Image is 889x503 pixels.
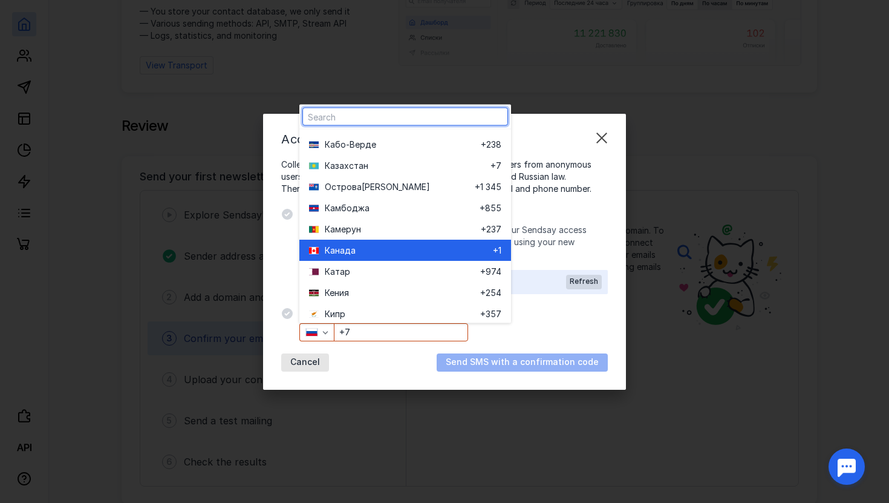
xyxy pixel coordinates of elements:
font: Account verification [281,132,402,146]
button: Острова[PERSON_NAME]+1 345 [299,177,511,198]
span: +357 [480,308,501,320]
span: жа [358,202,370,214]
button: Канада+1 [299,240,511,261]
span: +855 [480,202,501,214]
span: Каме [325,223,346,235]
button: Катар+974 [299,261,511,283]
span: [PERSON_NAME] [362,181,430,193]
span: +1 [493,245,501,257]
button: Кения+254 [299,283,511,304]
span: +238 [481,139,501,151]
span: Кения [325,287,349,299]
span: рун [346,223,361,235]
button: Кабо-Верде+238 [299,134,511,156]
button: Камбоджа+855 [299,198,511,219]
button: Кипр+357 [299,304,511,325]
span: Кипр [325,308,345,320]
span: Камбод [325,202,358,214]
font: Cancel [290,357,320,367]
span: Казахста [325,160,363,172]
button: Cancel [281,353,329,372]
input: Search [303,108,507,125]
div: grid [299,130,511,323]
button: Refresh [566,275,602,289]
span: +7 [490,160,501,172]
span: Катар [325,266,350,278]
span: +237 [481,223,501,235]
button: Казахстан+7 [299,156,511,177]
button: Камерун+237 [299,219,511,240]
span: Ка [325,245,335,257]
font: Refresh [570,277,598,286]
span: нада [335,245,356,257]
span: н [363,160,368,172]
span: +974 [480,266,501,278]
span: +254 [480,287,501,299]
span: +1 345 [475,181,501,193]
span: Острова [325,181,362,193]
font: Collecting contacts through forms and sending newsletters from anonymous users is prohibited by S... [281,159,591,194]
span: Кабо-Верде [325,139,376,151]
